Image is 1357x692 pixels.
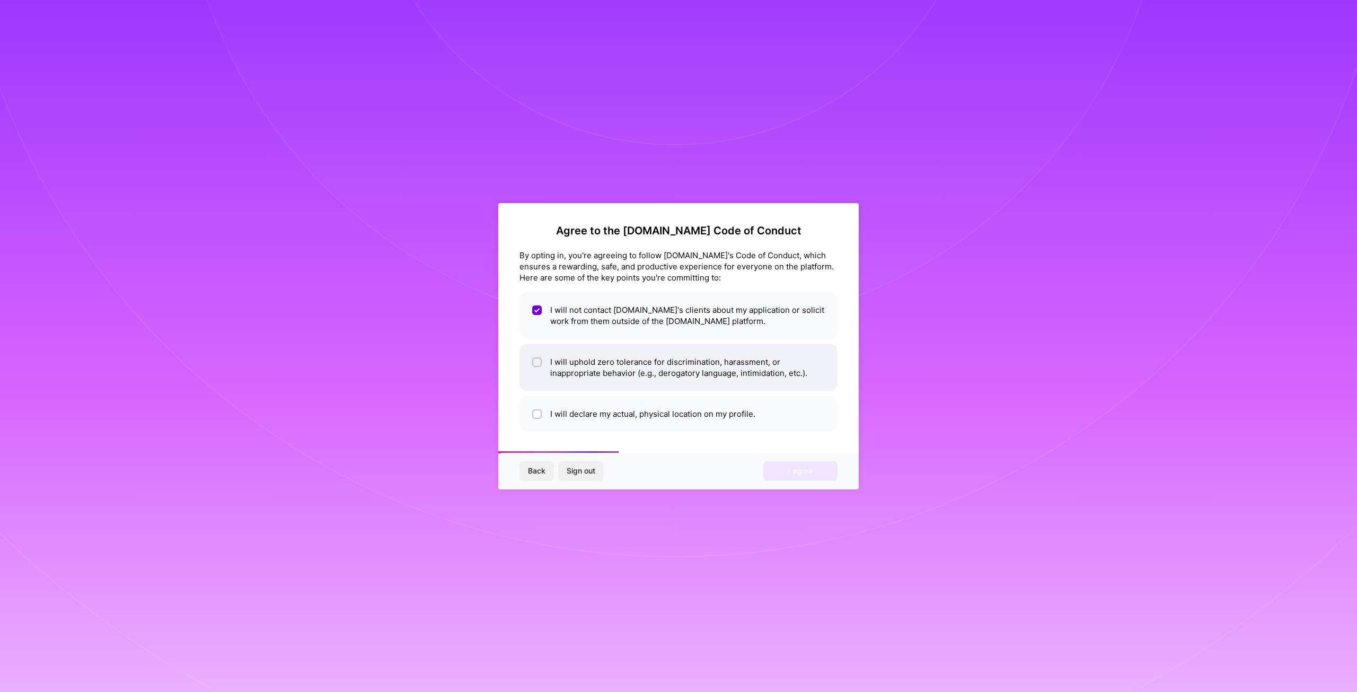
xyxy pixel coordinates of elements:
h2: Agree to the [DOMAIN_NAME] Code of Conduct [519,224,838,237]
span: Back [528,466,545,476]
li: I will not contact [DOMAIN_NAME]'s clients about my application or solicit work from them outside... [519,292,838,339]
button: Back [519,461,554,480]
div: By opting in, you're agreeing to follow [DOMAIN_NAME]'s Code of Conduct, which ensures a rewardin... [519,250,838,283]
li: I will uphold zero tolerance for discrimination, harassment, or inappropriate behavior (e.g., der... [519,344,838,391]
span: Sign out [567,466,595,476]
li: I will declare my actual, physical location on my profile. [519,396,838,432]
button: Sign out [558,461,604,480]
